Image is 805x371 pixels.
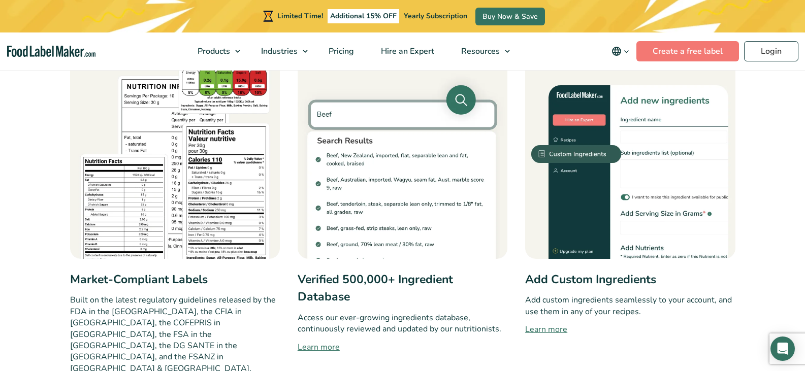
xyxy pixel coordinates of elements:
span: Hire an Expert [378,46,435,57]
a: Learn more [525,323,735,335]
span: Resources [458,46,501,57]
a: Hire an Expert [368,32,445,70]
a: Resources [448,32,515,70]
p: Access our ever-growing ingredients database, continuously reviewed and updated by our nutritioni... [298,312,507,335]
p: Add custom ingredients seamlessly to your account, and use them in any of your recipes. [525,294,735,317]
a: Industries [248,32,313,70]
h3: Add Custom Ingredients [525,271,735,289]
a: Pricing [315,32,365,70]
span: Additional 15% OFF [328,9,399,23]
h3: Market-Compliant Labels [70,271,280,289]
span: Yearly Subscription [404,11,467,21]
span: Industries [258,46,299,57]
div: Open Intercom Messenger [770,336,795,361]
span: Products [195,46,231,57]
a: Login [744,41,798,61]
a: Create a free label [636,41,739,61]
span: Limited Time! [277,11,323,21]
h3: Verified 500,000+ Ingredient Database [298,271,507,306]
a: Learn more [298,341,507,353]
a: Products [184,32,245,70]
a: Buy Now & Save [475,8,545,25]
span: Pricing [326,46,355,57]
